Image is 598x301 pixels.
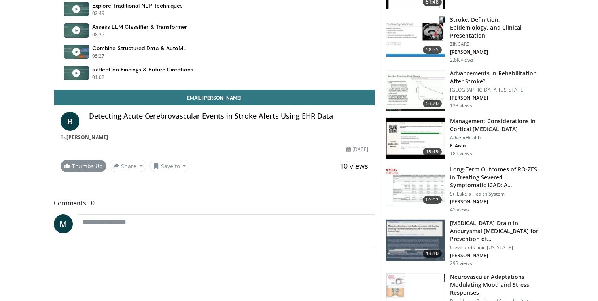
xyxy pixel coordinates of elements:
img: 627c2dd7-b815-408c-84d8-5c8a7424924c.150x105_q85_crop-smart_upscale.jpg [386,166,445,207]
h4: Detecting Acute Cerebrovascular Events in Stroke Alerts Using EHR Data [89,112,368,120]
span: 58:55 [423,46,442,54]
a: 05:02 Long-Term Outcomes of RO-ZES in Treating Severed Symptomatic ICAD: A… St. Luke's Health Sys... [386,166,539,213]
h4: Reflect on Findings & Future Directions [92,66,193,73]
span: 05:02 [423,196,442,204]
p: F. Aran [450,143,539,149]
p: 05:27 [92,53,105,60]
span: 13:10 [423,250,442,258]
h3: Advancements in Rehabilitation After Stroke? [450,70,539,85]
p: [GEOGRAPHIC_DATA][US_STATE] [450,87,539,93]
p: 2.8K views [450,57,473,63]
a: 53:26 Advancements in Rehabilitation After Stroke? [GEOGRAPHIC_DATA][US_STATE] [PERSON_NAME] 133 ... [386,70,539,111]
h4: Combine Structured Data & AutoML [92,45,186,52]
h4: Assess LLM Classifier & Transformer [92,23,187,30]
h3: Neurovascular Adaptations Modulating Mood and Stress Responses [450,273,539,297]
p: 08:27 [92,31,105,38]
img: 675f95d4-1d5d-42fd-ab0f-2ebff226a0e1.150x105_q85_crop-smart_upscale.jpg [386,70,445,111]
p: ZINCARE [450,41,539,47]
button: Share [110,160,146,172]
p: 01:02 [92,74,105,81]
p: [PERSON_NAME] [450,199,539,205]
span: 19:49 [423,148,442,156]
img: 516124b3-1236-44f8-a5da-d16569704871.150x105_q85_crop-smart_upscale.jpg [386,220,445,261]
p: 293 views [450,260,472,267]
span: 53:26 [423,100,442,107]
p: AdventHealth [450,135,539,141]
h3: Stroke: Definition, Epidemiology, and Clinical Presentation [450,16,539,40]
a: Email [PERSON_NAME] [54,90,375,105]
h4: Explore Traditional NLP Techniques [92,2,183,9]
a: [PERSON_NAME] [66,134,108,141]
a: 19:49 Management Considerations in Cortical [MEDICAL_DATA] AdventHealth F. Aran 181 views [386,117,539,159]
p: [PERSON_NAME] [450,49,539,55]
img: 43dcbb99-5764-4f51-bf18-3e9fe8b1d216.150x105_q85_crop-smart_upscale.jpg [386,118,445,159]
p: St. Luke's Health System [450,191,539,197]
p: [PERSON_NAME] [450,95,539,101]
h3: Long-Term Outcomes of RO-ZES in Treating Severed Symptomatic ICAD: A… [450,166,539,189]
p: 133 views [450,103,472,109]
div: [DATE] [346,146,368,153]
a: Thumbs Up [61,160,106,172]
a: B [61,112,79,131]
p: 02:49 [92,10,105,17]
span: 10 views [340,161,368,171]
p: 181 views [450,150,472,157]
div: By [61,134,368,141]
a: M [54,214,73,233]
p: [PERSON_NAME] [450,252,539,259]
span: Comments 0 [54,198,375,208]
h3: Management Considerations in Cortical [MEDICAL_DATA] [450,117,539,133]
img: 26d5732c-95f1-4678-895e-01ffe56ce748.150x105_q85_crop-smart_upscale.jpg [386,16,445,57]
button: Save to [149,160,190,172]
h3: [MEDICAL_DATA] Drain in Aneurysmal [MEDICAL_DATA] for Prevention of… [450,219,539,243]
p: Cleveland Clinic [US_STATE] [450,245,539,251]
p: 45 views [450,207,469,213]
a: 13:10 [MEDICAL_DATA] Drain in Aneurysmal [MEDICAL_DATA] for Prevention of… Cleveland Clinic [US_S... [386,219,539,267]
a: 58:55 Stroke: Definition, Epidemiology, and Clinical Presentation ZINCARE [PERSON_NAME] 2.8K views [386,16,539,63]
